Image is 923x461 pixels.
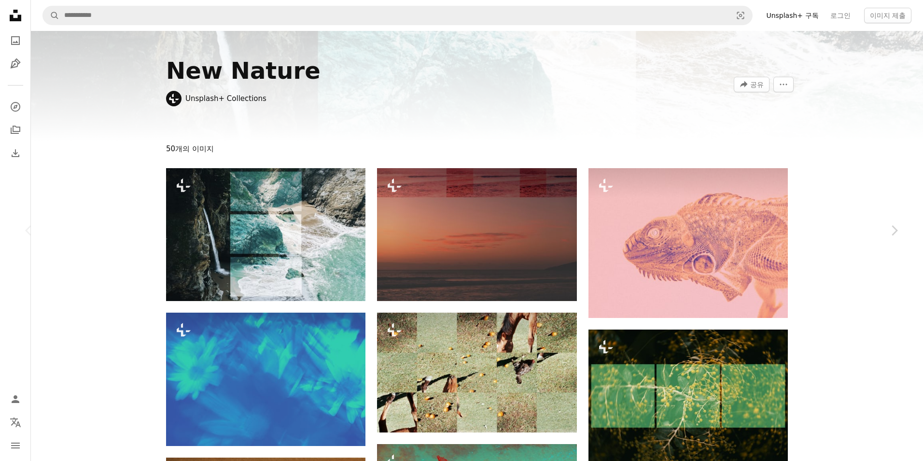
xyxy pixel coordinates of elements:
[734,77,769,92] button: 이 이미지 공유
[750,77,764,92] span: 공유
[166,168,365,301] img: 부서지는 파도가 있는 해안선의 조감도
[377,168,576,301] img: 잔잔한 바다 위로 지는 일몰
[6,413,25,432] button: 언어
[377,230,576,239] a: 잔잔한 바다 위로 지는 일몰
[588,168,788,318] img: 분홍색 배경에 질감이 있는 피부를 가진 카멜레온
[6,31,25,50] a: 사진
[377,313,576,432] img: 체크 무늬로 날아다니는 새들
[864,8,911,23] button: 이미지 제출
[166,313,365,446] img: 파란색과 녹색의 추상적인 꽃무늬
[43,6,59,25] button: Unsplash 검색
[760,8,824,23] a: Unsplash+ 구독
[729,6,752,25] button: 시각적 검색
[185,94,266,103] a: Unsplash+ Collections
[6,97,25,116] a: 탐색
[166,58,577,83] div: New Nature
[588,238,788,247] a: 분홍색 배경에 질감이 있는 피부를 가진 카멜레온
[166,141,214,157] span: 50개의 이미지
[865,184,923,277] a: 다음
[166,375,365,383] a: 파란색과 녹색의 추상적인 꽃무늬
[6,144,25,163] a: 다운로드 내역
[825,8,856,23] a: 로그인
[6,436,25,455] button: 메뉴
[6,54,25,73] a: 일러스트
[6,120,25,140] a: 컬렉션
[377,368,576,377] a: 체크 무늬로 날아다니는 새들
[6,389,25,409] a: 로그인 / 가입
[42,6,753,25] form: 사이트 전체에서 이미지 찾기
[166,91,182,106] img: Unsplash+ Collections의 프로필로 이동
[588,391,788,400] a: 나뭇가지가 있는 녹색 추상 패턴
[166,230,365,239] a: 부서지는 파도가 있는 해안선의 조감도
[773,77,794,92] button: 더 많은 작업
